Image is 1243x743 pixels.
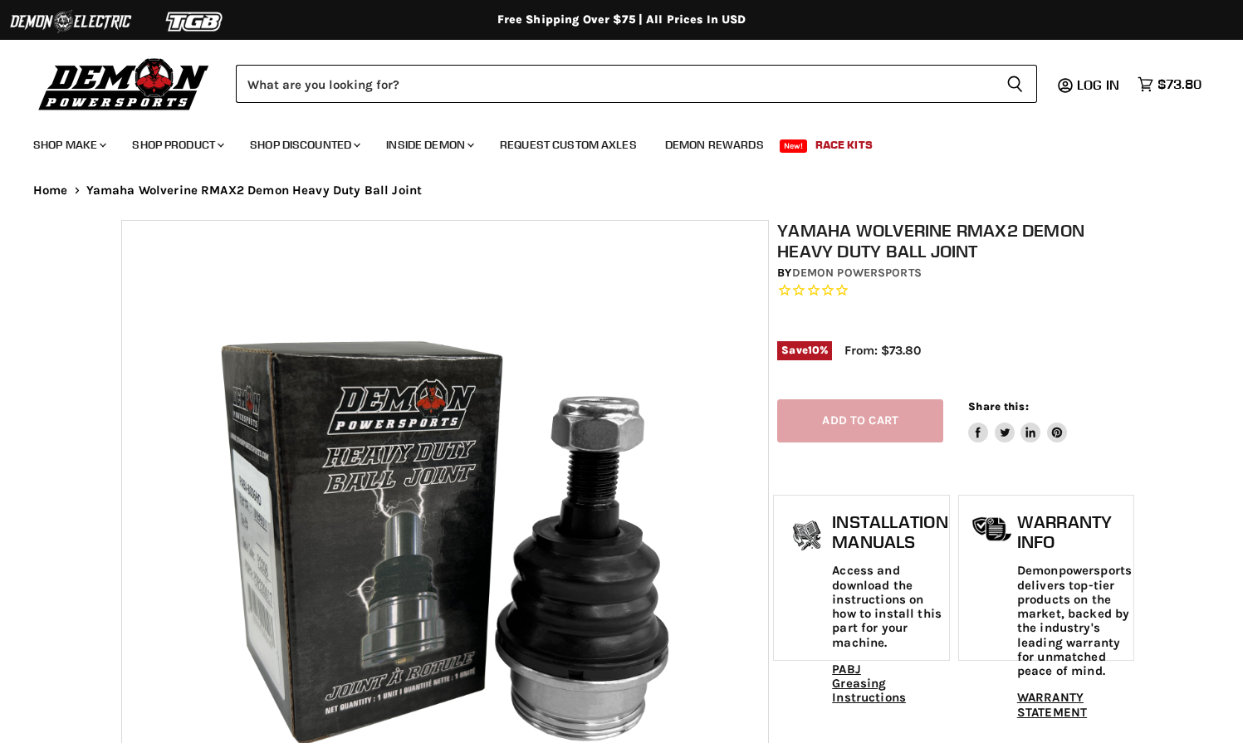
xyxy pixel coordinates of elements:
img: warranty-icon.png [971,516,1013,542]
a: Race Kits [803,128,885,162]
a: Shop Discounted [237,128,370,162]
a: Demon Powersports [792,266,922,280]
a: Home [33,183,68,198]
button: Search [993,65,1037,103]
a: Shop Make [21,128,116,162]
a: Demon Rewards [653,128,776,162]
input: Search [236,65,993,103]
span: New! [780,139,808,153]
form: Product [236,65,1037,103]
span: Share this: [968,400,1028,413]
a: Log in [1069,77,1129,92]
h1: Yamaha Wolverine RMAX2 Demon Heavy Duty Ball Joint [777,220,1130,262]
span: $73.80 [1157,76,1201,92]
p: Demonpowersports delivers top-tier products on the market, backed by the industry's leading warra... [1017,564,1132,678]
img: Demon Electric Logo 2 [8,6,133,37]
img: TGB Logo 2 [133,6,257,37]
ul: Main menu [21,121,1197,162]
span: Rated 0.0 out of 5 stars 0 reviews [777,282,1130,300]
h1: Installation Manuals [832,512,947,551]
aside: Share this: [968,399,1067,443]
a: Request Custom Axles [487,128,649,162]
span: 10 [808,344,820,356]
img: install_manual-icon.png [786,516,828,558]
a: Inside Demon [374,128,484,162]
p: Access and download the instructions on how to install this part for your machine. [832,564,947,650]
span: Yamaha Wolverine RMAX2 Demon Heavy Duty Ball Joint [86,183,423,198]
img: Demon Powersports [33,54,215,113]
h1: Warranty Info [1017,512,1132,551]
div: by [777,264,1130,282]
span: Log in [1077,76,1119,93]
a: WARRANTY STATEMENT [1017,690,1087,719]
a: Shop Product [120,128,234,162]
span: From: $73.80 [844,343,921,358]
a: $73.80 [1129,72,1210,96]
span: Save % [777,341,832,359]
a: PABJ Greasing Instructions [832,662,906,706]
